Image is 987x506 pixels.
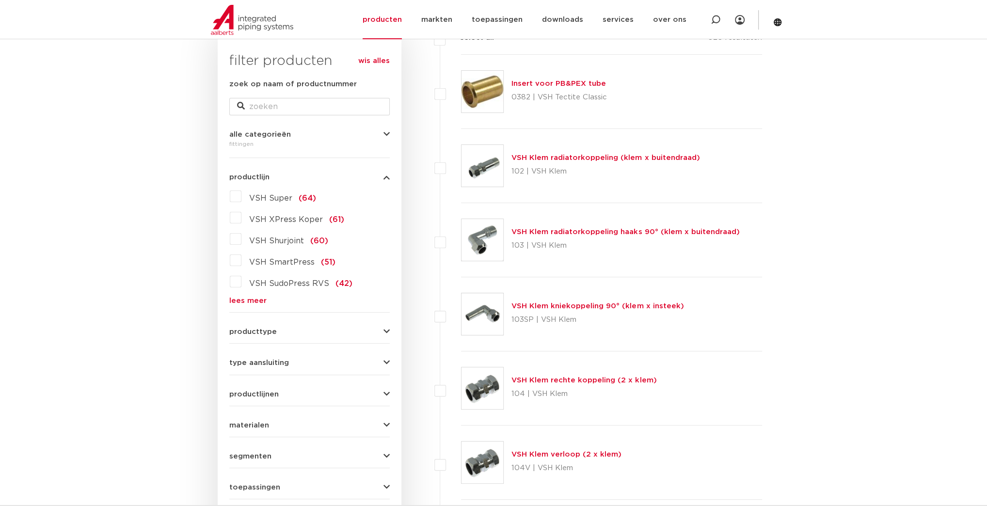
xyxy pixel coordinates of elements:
span: (64) [299,194,316,202]
a: wis alles [358,55,390,67]
button: productlijn [229,174,390,181]
p: 104V | VSH Klem [511,460,621,476]
button: segmenten [229,453,390,460]
a: VSH Klem verloop (2 x klem) [511,451,621,458]
p: 920 resultaten [708,32,762,47]
img: Thumbnail for VSH Klem rechte koppeling (2 x klem) [462,367,503,409]
a: VSH Klem kniekoppeling 90° (klem x insteek) [511,302,684,310]
button: toepassingen [229,484,390,491]
img: Thumbnail for VSH Klem radiatorkoppeling haaks 90° (klem x buitendraad) [462,219,503,261]
button: alle categorieën [229,131,390,138]
button: productlijnen [229,391,390,398]
a: VSH Klem radiatorkoppeling (klem x buitendraad) [511,154,700,161]
img: Thumbnail for VSH Klem verloop (2 x klem) [462,442,503,483]
button: materialen [229,422,390,429]
a: VSH Klem rechte koppeling (2 x klem) [511,377,656,384]
span: productlijnen [229,391,279,398]
p: 102 | VSH Klem [511,164,700,179]
span: (42) [335,280,352,287]
a: Insert voor PB&PEX tube [511,80,606,87]
span: producttype [229,328,277,335]
img: Thumbnail for Insert voor PB&PEX tube [462,71,503,112]
a: lees meer [229,297,390,304]
input: zoeken [229,98,390,115]
p: 0382 | VSH Tectite Classic [511,90,607,105]
span: VSH SmartPress [249,258,315,266]
span: VSH SudoPress RVS [249,280,329,287]
span: alle categorieën [229,131,291,138]
span: (51) [321,258,335,266]
span: toepassingen [229,484,280,491]
p: 103SP | VSH Klem [511,312,684,328]
h3: filter producten [229,51,390,71]
img: Thumbnail for VSH Klem kniekoppeling 90° (klem x insteek) [462,293,503,335]
span: VSH Shurjoint [249,237,304,245]
span: productlijn [229,174,270,181]
p: 104 | VSH Klem [511,386,656,402]
span: (60) [310,237,328,245]
button: producttype [229,328,390,335]
a: VSH Klem radiatorkoppeling haaks 90° (klem x buitendraad) [511,228,739,236]
span: VSH XPress Koper [249,216,323,223]
span: VSH Super [249,194,292,202]
div: fittingen [229,138,390,150]
span: type aansluiting [229,359,289,366]
p: 103 | VSH Klem [511,238,739,253]
span: (61) [329,216,344,223]
label: zoek op naam of productnummer [229,79,357,90]
img: Thumbnail for VSH Klem radiatorkoppeling (klem x buitendraad) [462,145,503,187]
span: segmenten [229,453,271,460]
button: type aansluiting [229,359,390,366]
span: materialen [229,422,269,429]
